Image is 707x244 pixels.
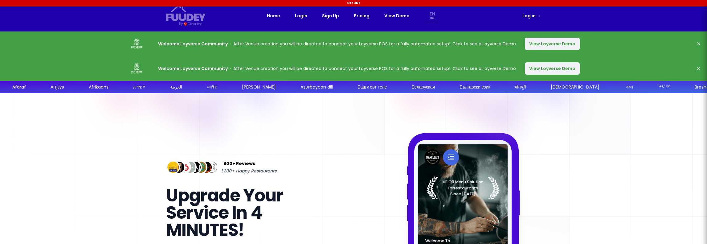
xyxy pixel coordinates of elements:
[26,84,40,90] div: Аҧсуа
[525,38,580,50] button: View Loyverse Demo
[387,84,411,90] div: Беларуская
[218,84,251,90] div: [PERSON_NAME]
[1,1,706,5] div: Offline
[188,160,202,174] img: Review Img
[182,84,193,90] div: অসমীয়া
[384,12,410,19] a: View Demo
[109,84,121,90] div: አማርኛ
[526,84,575,90] div: [DEMOGRAPHIC_DATA]
[223,160,255,167] span: 900+ Reviews
[522,12,541,19] a: Log in
[322,12,339,19] a: Sign Up
[172,160,186,174] img: Review Img
[490,84,502,90] div: भोजपुरी
[158,41,228,47] strong: Welcome Loyverse Community
[194,160,208,174] img: Review Img
[188,21,202,27] div: Orderlina
[158,65,516,72] p: After Venue creation you will be directed to connect your Loyverse POS for a fully automated setu...
[435,84,466,90] div: Български език
[295,12,307,19] a: Login
[635,84,646,90] div: བོད་ཡིག
[354,12,370,19] a: Pricing
[537,13,541,19] span: →
[333,84,362,90] div: Башҡорт теле
[177,160,191,174] img: Review Img
[146,84,158,90] div: العربية
[158,65,228,72] strong: Welcome Loyverse Community
[166,160,180,174] img: Review Img
[276,84,309,90] div: Azərbaycan dili
[166,183,283,242] span: Upgrade Your Service In 4 MINUTES!
[205,160,219,174] img: Review Img
[64,84,84,90] div: Afrikaans
[179,21,182,27] div: By
[602,84,609,90] div: বাংলা
[427,176,500,199] img: Laurel
[158,40,516,48] p: After Venue creation you will be directed to connect your Loyverse POS for a fully automated setu...
[670,84,693,90] div: Brezhoneg
[183,160,197,174] img: Review Img
[525,62,580,75] button: View Loyverse Demo
[199,160,213,174] img: Review Img
[267,12,280,19] a: Home
[221,167,276,175] span: 1,200+ Happy Restaurants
